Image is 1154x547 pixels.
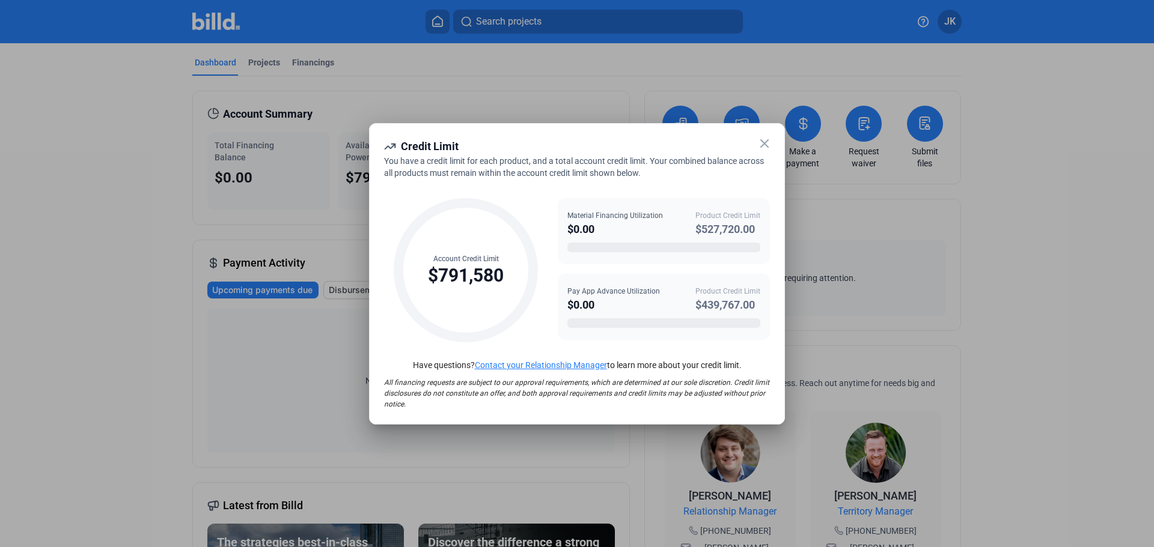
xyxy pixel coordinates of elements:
[413,360,742,370] span: Have questions? to learn more about your credit limit.
[401,140,459,153] span: Credit Limit
[695,286,760,297] div: Product Credit Limit
[428,253,504,264] div: Account Credit Limit
[428,264,504,287] div: $791,580
[475,360,607,370] a: Contact your Relationship Manager
[567,221,663,238] div: $0.00
[384,378,769,408] span: All financing requests are subject to our approval requirements, which are determined at our sole...
[384,156,764,178] span: You have a credit limit for each product, and a total account credit limit. Your combined balance...
[567,297,660,313] div: $0.00
[695,221,760,238] div: $527,720.00
[567,210,663,221] div: Material Financing Utilization
[695,297,760,313] div: $439,767.00
[695,210,760,221] div: Product Credit Limit
[567,286,660,297] div: Pay App Advance Utilization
